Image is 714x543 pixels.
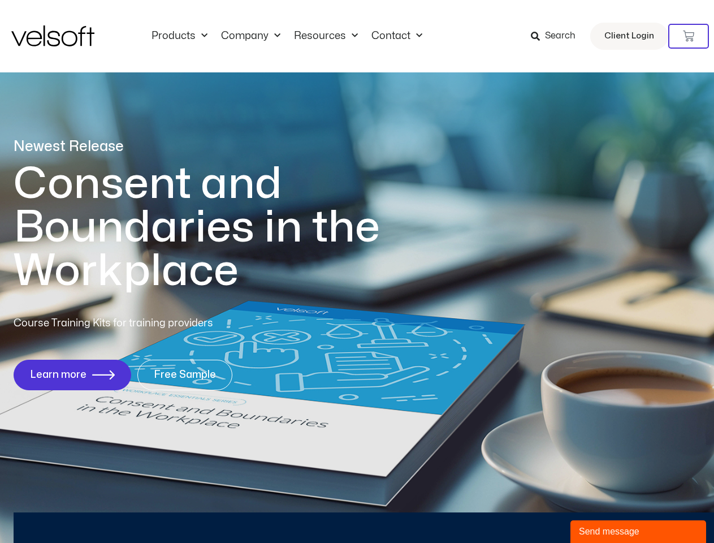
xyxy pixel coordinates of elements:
[14,316,295,331] p: Course Training Kits for training providers
[590,23,668,50] a: Client Login
[14,137,426,157] p: Newest Release
[14,162,426,293] h1: Consent and Boundaries in the Workplace
[145,30,429,42] nav: Menu
[30,369,86,381] span: Learn more
[11,25,94,46] img: Velsoft Training Materials
[137,360,232,390] a: Free Sample
[14,360,131,390] a: Learn more
[145,30,214,42] a: ProductsMenu Toggle
[214,30,287,42] a: CompanyMenu Toggle
[604,29,654,44] span: Client Login
[154,369,216,381] span: Free Sample
[531,27,583,46] a: Search
[287,30,365,42] a: ResourcesMenu Toggle
[570,518,708,543] iframe: chat widget
[545,29,575,44] span: Search
[365,30,429,42] a: ContactMenu Toggle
